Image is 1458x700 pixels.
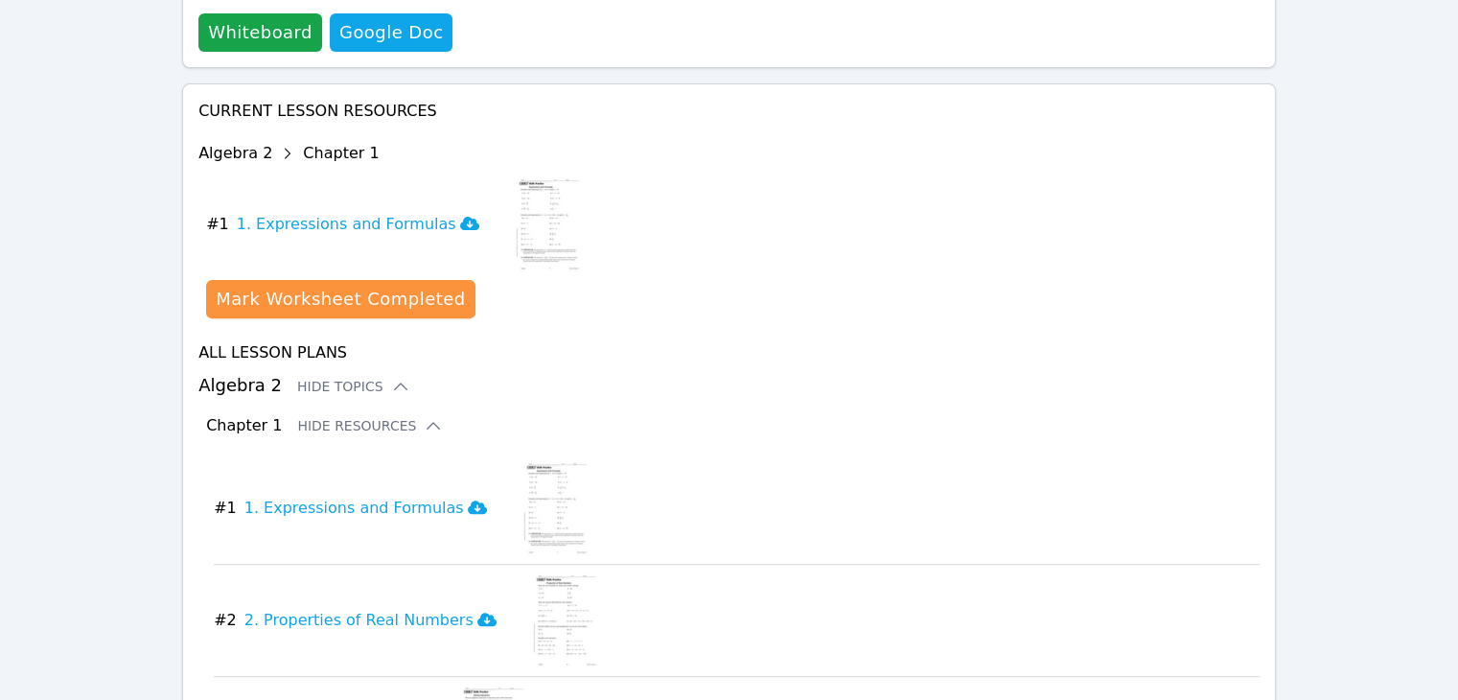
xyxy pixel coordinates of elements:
a: Google Doc [330,13,452,52]
button: #11. Expressions and Formulas [214,460,501,556]
h3: Algebra 2 [198,372,1260,399]
h4: All Lesson Plans [198,341,1260,364]
button: Hide Topics [297,377,410,396]
button: Whiteboard [198,13,322,52]
h3: 1. Expressions and Formulas [237,213,479,236]
button: Mark Worksheet Completed [206,280,474,318]
img: 2. Properties of Real Numbers [527,572,602,668]
h3: Chapter 1 [206,414,282,437]
button: Hide Resources [297,416,443,435]
span: # 1 [206,213,229,236]
h4: Current Lesson Resources [198,100,1260,123]
button: #11. Expressions and Formulas [206,176,494,272]
h3: 2. Properties of Real Numbers [244,609,497,632]
button: #22. Properties of Real Numbers [214,572,512,668]
div: Algebra 2 Chapter 1 [198,138,584,169]
img: 1. Expressions and Formulas [510,176,585,272]
img: 1. Expressions and Formulas [518,460,592,556]
span: # 2 [214,609,237,632]
div: Mark Worksheet Completed [216,286,465,313]
span: # 1 [214,497,237,520]
h3: 1. Expressions and Formulas [244,497,487,520]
